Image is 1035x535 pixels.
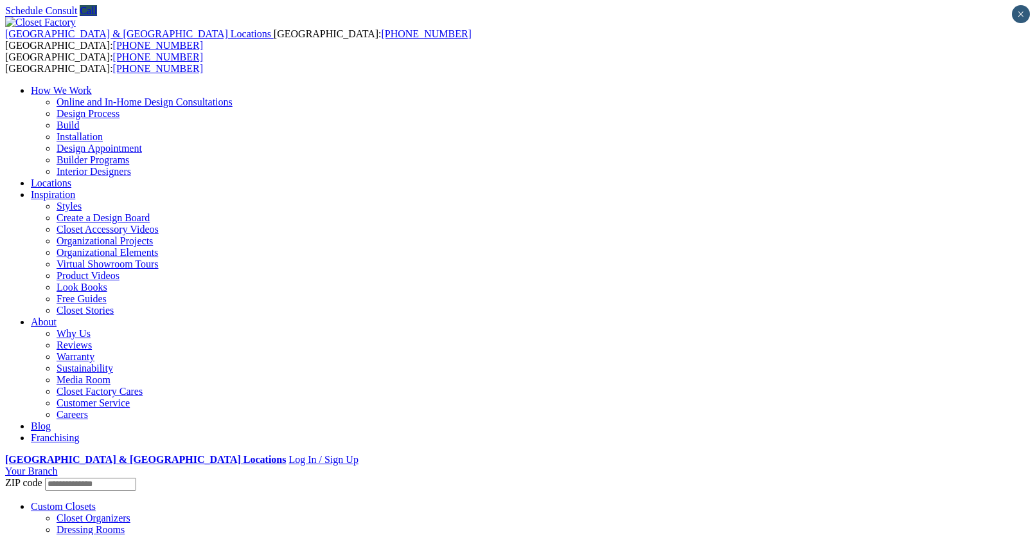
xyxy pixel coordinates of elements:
a: Closet Organizers [57,512,130,523]
a: About [31,316,57,327]
img: Closet Factory [5,17,76,28]
a: How We Work [31,85,92,96]
a: Create a Design Board [57,212,150,223]
a: [PHONE_NUMBER] [113,51,203,62]
a: Online and In-Home Design Consultations [57,96,233,107]
a: Call [80,5,97,16]
a: Sustainability [57,363,113,374]
a: Interior Designers [57,166,131,177]
input: Enter your Zip code [45,478,136,491]
a: Organizational Projects [57,235,153,246]
a: Builder Programs [57,154,129,165]
a: [GEOGRAPHIC_DATA] & [GEOGRAPHIC_DATA] Locations [5,28,274,39]
a: Virtual Showroom Tours [57,258,159,269]
a: Styles [57,201,82,212]
a: Inspiration [31,189,75,200]
button: Close [1012,5,1030,23]
a: Build [57,120,80,131]
a: Installation [57,131,103,142]
a: Dressing Rooms [57,524,125,535]
a: [PHONE_NUMBER] [113,40,203,51]
a: Look Books [57,282,107,293]
a: Closet Stories [57,305,114,316]
a: [PHONE_NUMBER] [113,63,203,74]
span: [GEOGRAPHIC_DATA]: [GEOGRAPHIC_DATA]: [5,51,203,74]
a: [GEOGRAPHIC_DATA] & [GEOGRAPHIC_DATA] Locations [5,454,286,465]
a: Design Appointment [57,143,142,154]
span: [GEOGRAPHIC_DATA] & [GEOGRAPHIC_DATA] Locations [5,28,271,39]
a: Closet Accessory Videos [57,224,159,235]
span: [GEOGRAPHIC_DATA]: [GEOGRAPHIC_DATA]: [5,28,472,51]
a: Product Videos [57,270,119,281]
a: Media Room [57,374,111,385]
a: Franchising [31,432,80,443]
a: Closet Factory Cares [57,386,143,397]
a: Custom Closets [31,501,96,512]
a: Organizational Elements [57,247,158,258]
a: Log In / Sign Up [288,454,358,465]
a: [PHONE_NUMBER] [381,28,471,39]
a: Locations [31,177,71,188]
a: Warranty [57,351,94,362]
a: Blog [31,421,51,431]
a: Schedule Consult [5,5,77,16]
a: Careers [57,409,88,420]
span: ZIP code [5,477,42,488]
a: Design Process [57,108,119,119]
a: Reviews [57,340,92,350]
a: Your Branch [5,466,57,476]
a: Free Guides [57,293,107,304]
a: Why Us [57,328,91,339]
a: Customer Service [57,397,130,408]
